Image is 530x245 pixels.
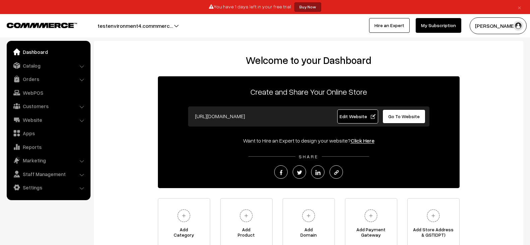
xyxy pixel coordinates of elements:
[345,227,397,240] span: Add Payment Gateway
[8,60,88,72] a: Catalog
[237,207,255,225] img: plus.svg
[8,73,88,85] a: Orders
[8,87,88,99] a: WebPOS
[101,54,517,66] h2: Welcome to your Dashboard
[8,168,88,180] a: Staff Management
[424,207,443,225] img: plus.svg
[283,227,335,240] span: Add Domain
[295,154,322,159] span: SHARE
[337,109,378,124] a: Edit Website
[515,3,524,11] a: ×
[351,137,374,144] a: Click Here
[299,207,318,225] img: plus.svg
[416,18,461,33] a: My Subscription
[158,227,210,240] span: Add Category
[8,100,88,112] a: Customers
[8,141,88,153] a: Reports
[513,21,523,31] img: user
[470,17,527,34] button: [PERSON_NAME]
[8,181,88,193] a: Settings
[175,207,193,225] img: plus.svg
[158,86,460,98] p: Create and Share Your Online Store
[2,2,528,12] div: You have 1 days left in your free trial
[294,2,321,12] a: Buy Now
[340,113,375,119] span: Edit Website
[158,137,460,145] div: Want to Hire an Expert to design your website?
[7,21,65,29] a: COMMMERCE
[8,46,88,58] a: Dashboard
[7,23,77,28] img: COMMMERCE
[362,207,380,225] img: plus.svg
[388,113,420,119] span: Go To Website
[408,227,459,240] span: Add Store Address & GST(OPT)
[382,109,426,124] a: Go To Website
[8,127,88,139] a: Apps
[8,154,88,166] a: Marketing
[74,17,196,34] button: testenvironment4.commmerc…
[369,18,410,33] a: Hire an Expert
[221,227,272,240] span: Add Product
[8,114,88,126] a: Website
